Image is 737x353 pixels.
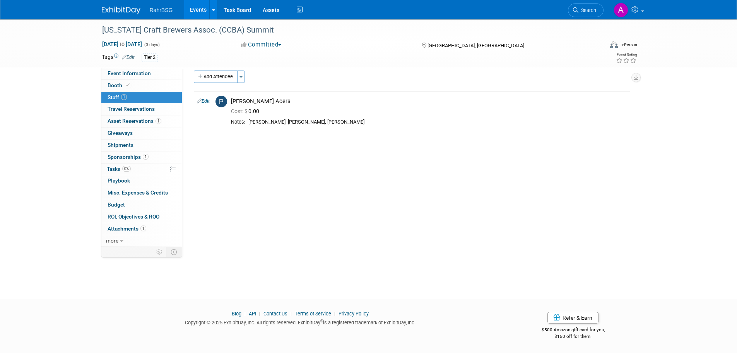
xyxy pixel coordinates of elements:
[166,247,182,257] td: Toggle Event Tabs
[578,7,596,13] span: Search
[610,41,618,48] img: Format-Inperson.png
[101,223,182,235] a: Attachments1
[108,201,125,208] span: Budget
[150,7,173,13] span: RahrBSG
[101,103,182,115] a: Travel Reservations
[511,322,636,339] div: $500 Amazon gift card for you,
[142,53,158,62] div: Tier 2
[101,68,182,79] a: Event Information
[101,235,182,247] a: more
[140,226,146,231] span: 1
[107,166,131,172] span: Tasks
[102,41,142,48] span: [DATE] [DATE]
[101,127,182,139] a: Giveaways
[143,154,149,160] span: 1
[108,94,127,100] span: Staff
[101,139,182,151] a: Shipments
[231,108,248,114] span: Cost: $
[289,311,294,317] span: |
[118,41,126,47] span: to
[101,199,182,211] a: Budget
[619,42,637,48] div: In-Person
[547,312,598,324] a: Refer & Earn
[108,189,168,196] span: Misc. Expenses & Credits
[215,96,227,107] img: P.jpg
[257,311,262,317] span: |
[102,317,499,326] div: Copyright © 2025 ExhibitDay, Inc. All rights reserved. ExhibitDay is a registered trademark of Ex...
[320,319,323,323] sup: ®
[249,311,256,317] a: API
[231,108,262,114] span: 0.00
[108,177,130,184] span: Playbook
[332,311,337,317] span: |
[153,247,166,257] td: Personalize Event Tab Strip
[108,142,133,148] span: Shipments
[108,118,161,124] span: Asset Reservations
[232,311,241,317] a: Blog
[238,41,284,49] button: Committed
[243,311,248,317] span: |
[121,94,127,100] span: 1
[295,311,331,317] a: Terms of Service
[108,70,151,76] span: Event Information
[194,71,238,83] button: Add Attendee
[616,53,637,57] div: Event Rating
[231,98,627,105] div: [PERSON_NAME] Acers
[231,119,245,125] div: Notes:
[108,154,149,160] span: Sponsorships
[108,214,159,220] span: ROI, Objectives & ROO
[102,7,140,14] img: ExhibitDay
[263,311,287,317] a: Contact Us
[122,166,131,172] span: 0%
[106,238,118,244] span: more
[614,3,628,17] img: Ashley Grotewold
[558,40,638,52] div: Event Format
[108,130,133,136] span: Giveaways
[144,42,160,47] span: (3 days)
[99,23,592,37] div: [US_STATE] Craft Brewers Assoc. (CCBA) Summit
[102,53,135,62] td: Tags
[511,333,636,340] div: $150 off for them.
[156,118,161,124] span: 1
[108,82,131,88] span: Booth
[101,80,182,91] a: Booth
[197,98,210,104] a: Edit
[101,187,182,199] a: Misc. Expenses & Credits
[101,92,182,103] a: Staff1
[122,55,135,60] a: Edit
[248,119,627,126] div: [PERSON_NAME], [PERSON_NAME], [PERSON_NAME]
[101,164,182,175] a: Tasks0%
[339,311,369,317] a: Privacy Policy
[108,106,155,112] span: Travel Reservations
[101,175,182,187] a: Playbook
[126,83,130,87] i: Booth reservation complete
[101,211,182,223] a: ROI, Objectives & ROO
[101,152,182,163] a: Sponsorships1
[101,115,182,127] a: Asset Reservations1
[427,43,524,48] span: [GEOGRAPHIC_DATA], [GEOGRAPHIC_DATA]
[568,3,604,17] a: Search
[108,226,146,232] span: Attachments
